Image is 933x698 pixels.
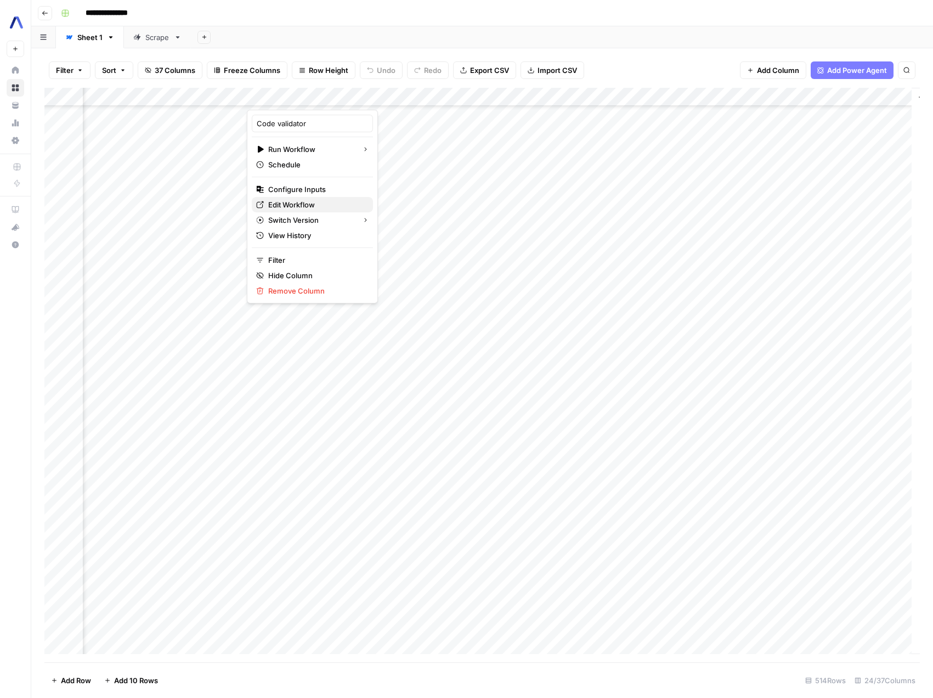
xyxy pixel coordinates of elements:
span: Add Power Agent [827,65,887,76]
button: Export CSV [453,61,516,79]
span: Export CSV [470,65,509,76]
a: Home [7,61,24,79]
span: Edit Workflow [268,199,364,210]
span: Filter [268,255,364,266]
div: Sheet 1 [77,32,103,43]
button: What's new? [7,218,24,236]
button: Filter [49,61,91,79]
button: Add Column [740,61,806,79]
span: Add Row [61,675,91,686]
span: Freeze Columns [224,65,280,76]
button: Help + Support [7,236,24,254]
span: Hide Column [268,270,364,281]
span: Switch Version [268,215,353,226]
span: Redo [424,65,442,76]
span: Add 10 Rows [114,675,158,686]
span: Import CSV [538,65,577,76]
a: Sheet 1 [56,26,124,48]
button: Row Height [292,61,355,79]
button: Add Power Agent [811,61,894,79]
div: What's new? [7,219,24,235]
span: View History [268,230,364,241]
span: Sort [102,65,116,76]
button: 37 Columns [138,61,202,79]
span: 37 Columns [155,65,195,76]
button: Workspace: Assembly AI [7,9,24,36]
a: AirOps Academy [7,201,24,218]
span: Remove Column [268,285,364,296]
span: Schedule [268,159,364,170]
div: 24/37 Columns [850,672,920,689]
a: Usage [7,114,24,132]
img: Assembly AI Logo [7,13,26,32]
button: Freeze Columns [207,61,287,79]
a: Browse [7,79,24,97]
span: Filter [56,65,73,76]
button: Sort [95,61,133,79]
span: Configure Inputs [268,184,364,195]
button: Add Row [44,672,98,689]
span: Run Workflow [268,144,353,155]
div: 514 Rows [801,672,850,689]
button: Undo [360,61,403,79]
span: Undo [377,65,395,76]
button: Add 10 Rows [98,672,165,689]
a: Your Data [7,97,24,114]
button: Redo [407,61,449,79]
button: Import CSV [521,61,584,79]
span: Row Height [309,65,348,76]
div: Scrape [145,32,169,43]
span: Add Column [757,65,799,76]
a: Settings [7,132,24,149]
a: Scrape [124,26,191,48]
